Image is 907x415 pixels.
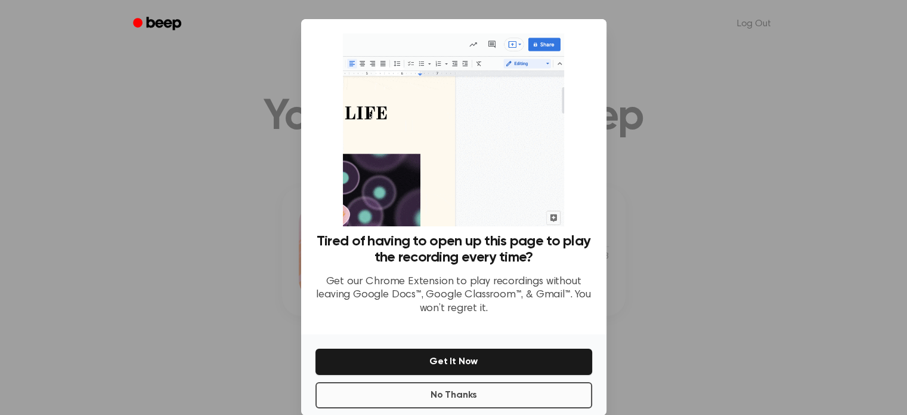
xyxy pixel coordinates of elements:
[315,349,592,375] button: Get It Now
[315,382,592,408] button: No Thanks
[315,275,592,316] p: Get our Chrome Extension to play recordings without leaving Google Docs™, Google Classroom™, & Gm...
[315,233,592,266] h3: Tired of having to open up this page to play the recording every time?
[343,33,564,226] img: Beep extension in action
[125,13,192,36] a: Beep
[725,10,783,38] a: Log Out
